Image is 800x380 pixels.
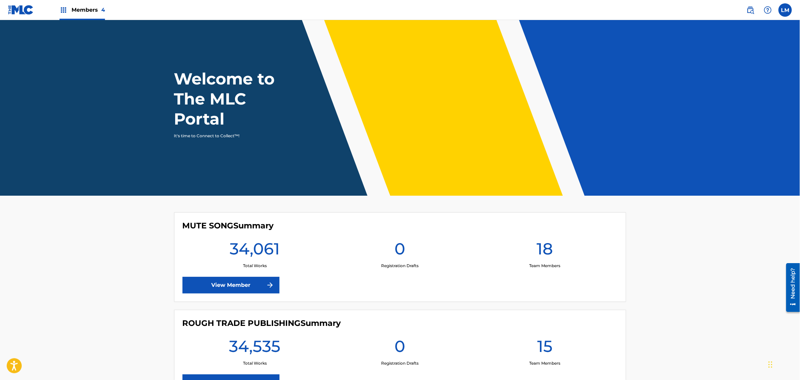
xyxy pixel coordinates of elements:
p: Team Members [530,360,561,366]
p: It's time to Connect to Collect™! [174,133,290,139]
h1: 0 [394,239,405,263]
img: help [764,6,772,14]
span: 4 [101,7,105,13]
h1: 34,061 [230,239,280,263]
img: search [747,6,755,14]
h1: 18 [537,239,553,263]
a: View Member [183,277,279,294]
h1: 34,535 [229,336,280,360]
h1: 15 [537,336,553,360]
p: Registration Drafts [381,360,419,366]
div: User Menu [779,3,792,17]
img: Top Rightsholders [60,6,68,14]
div: Help [761,3,775,17]
iframe: Chat Widget [767,348,800,380]
p: Total Works [243,360,267,366]
p: Total Works [243,263,267,269]
p: Team Members [530,263,561,269]
h1: 0 [394,336,405,360]
h4: MUTE SONG [183,221,274,231]
span: Members [72,6,105,14]
img: f7272a7cc735f4ea7f67.svg [266,281,274,289]
p: Registration Drafts [381,263,419,269]
h4: ROUGH TRADE PUBLISHING [183,318,341,328]
div: Drag [769,355,773,375]
iframe: Resource Center [781,261,800,315]
h1: Welcome to The MLC Portal [174,69,299,129]
img: MLC Logo [8,5,34,15]
a: Public Search [744,3,757,17]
